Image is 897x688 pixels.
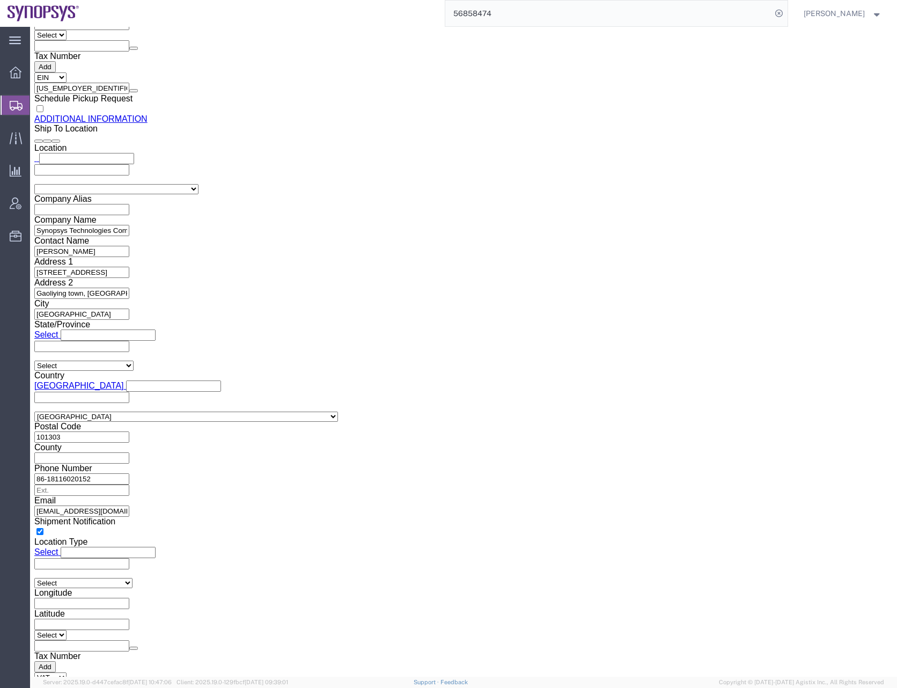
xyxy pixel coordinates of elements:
span: [DATE] 10:47:06 [128,679,172,685]
button: [PERSON_NAME] [803,7,883,20]
span: Copyright © [DATE]-[DATE] Agistix Inc., All Rights Reserved [719,678,884,687]
span: [DATE] 09:39:01 [245,679,288,685]
input: Search for shipment number, reference number [445,1,771,26]
span: Client: 2025.19.0-129fbcf [177,679,288,685]
span: Rafael Chacon [804,8,865,19]
a: Feedback [440,679,468,685]
iframe: FS Legacy Container [30,27,897,677]
img: logo [8,5,79,21]
a: Support [414,679,440,685]
span: Server: 2025.19.0-d447cefac8f [43,679,172,685]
